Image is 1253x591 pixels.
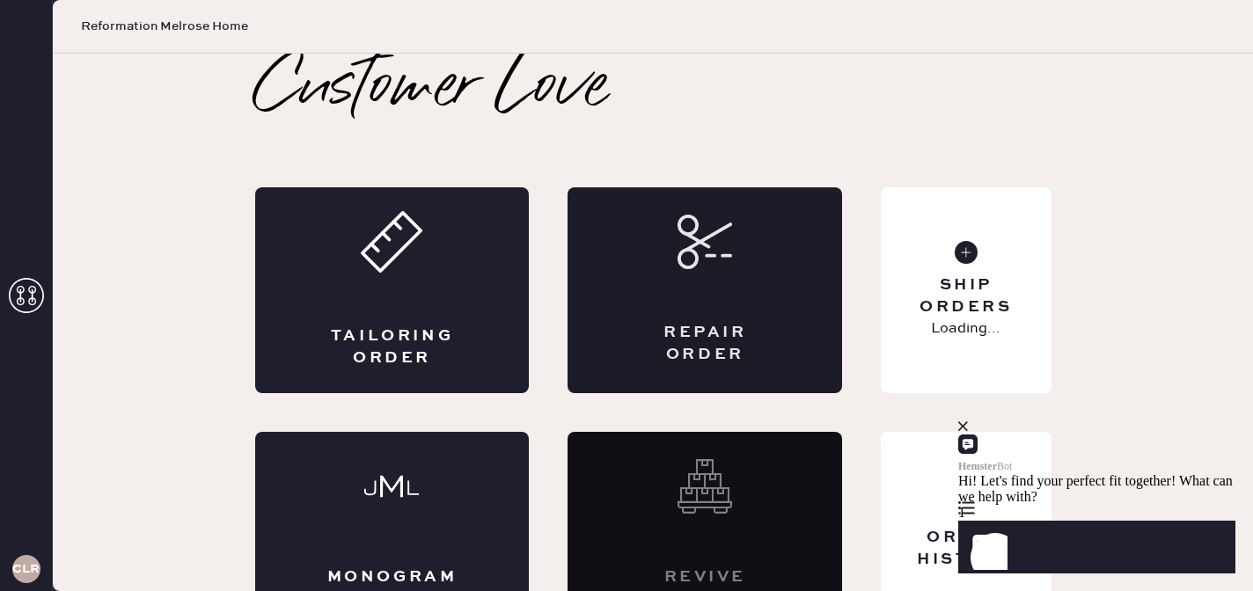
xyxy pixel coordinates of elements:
div: Ship Orders [895,274,1037,318]
div: Tailoring Order [326,325,459,369]
div: Order History [895,527,1037,571]
iframe: Front Chat [958,354,1249,587]
span: Reformation Melrose Home [81,18,248,35]
p: Loading... [931,318,1000,339]
h2: Customer Love [255,54,608,124]
h3: CLR [12,563,40,575]
div: Repair Order [638,322,772,366]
